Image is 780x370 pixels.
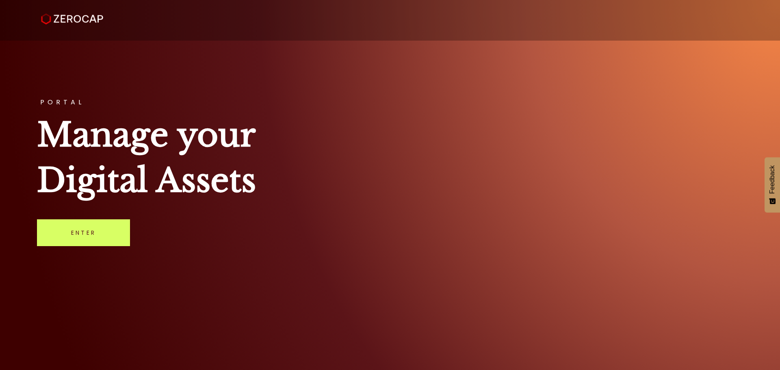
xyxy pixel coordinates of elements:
button: Feedback - Show survey [765,157,780,212]
h3: PORTAL [37,99,743,106]
img: ZeroCap [41,13,103,25]
span: Feedback [769,165,776,194]
h1: Manage your Digital Assets [37,112,743,203]
a: Enter [37,219,130,246]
